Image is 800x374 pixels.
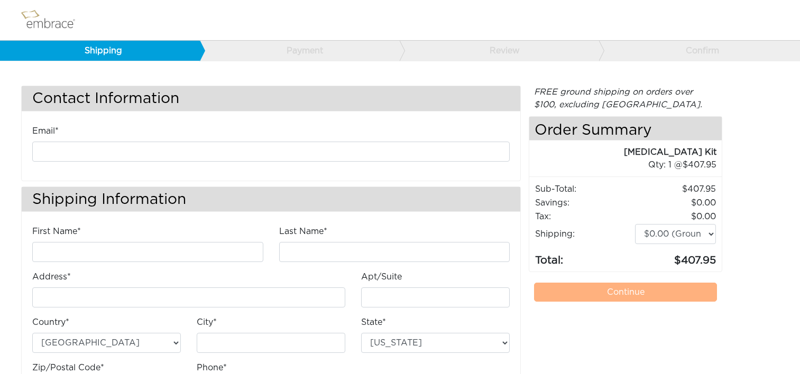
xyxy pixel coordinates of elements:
td: Savings : [535,196,635,210]
label: Address* [32,270,71,283]
td: Shipping: [535,223,635,245]
label: Last Name* [279,225,327,238]
div: 1 @ [542,158,716,171]
h3: Shipping Information [22,187,520,212]
td: Tax: [535,210,635,223]
td: Sub-Total: [535,182,635,196]
label: First Name* [32,225,81,238]
a: Review [399,41,599,61]
td: Total: [535,245,635,269]
label: Phone* [197,361,227,374]
label: Country* [32,316,69,329]
label: State* [361,316,386,329]
div: [MEDICAL_DATA] Kit [529,146,716,158]
label: Zip/Postal Code* [32,361,104,374]
h4: Order Summary [529,117,722,141]
label: City* [197,316,217,329]
h3: Contact Information [22,86,520,111]
img: logo.png [19,7,87,33]
td: 407.95 [635,182,716,196]
div: FREE ground shipping on orders over $100, excluding [GEOGRAPHIC_DATA]. [529,86,722,111]
td: 0.00 [635,210,716,223]
label: Apt/Suite [361,270,402,283]
td: 407.95 [635,245,716,269]
span: 407.95 [683,161,716,169]
td: 0.00 [635,196,716,210]
a: Payment [199,41,399,61]
a: Continue [534,283,717,302]
a: Confirm [599,41,798,61]
label: Email* [32,125,59,137]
